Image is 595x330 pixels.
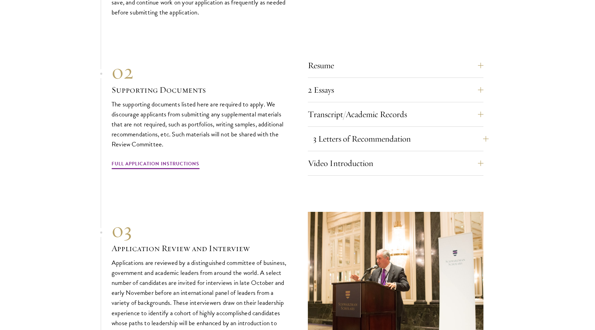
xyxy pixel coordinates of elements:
[308,57,483,74] button: Resume
[112,99,287,149] p: The supporting documents listed here are required to apply. We discourage applicants from submitt...
[112,218,287,243] div: 03
[313,131,489,147] button: 3 Letters of Recommendation
[112,159,199,170] a: Full Application Instructions
[112,84,287,96] h3: Supporting Documents
[112,243,287,254] h3: Application Review and Interview
[308,82,483,98] button: 2 Essays
[308,155,483,172] button: Video Introduction
[112,59,287,84] div: 02
[308,106,483,123] button: Transcript/Academic Records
